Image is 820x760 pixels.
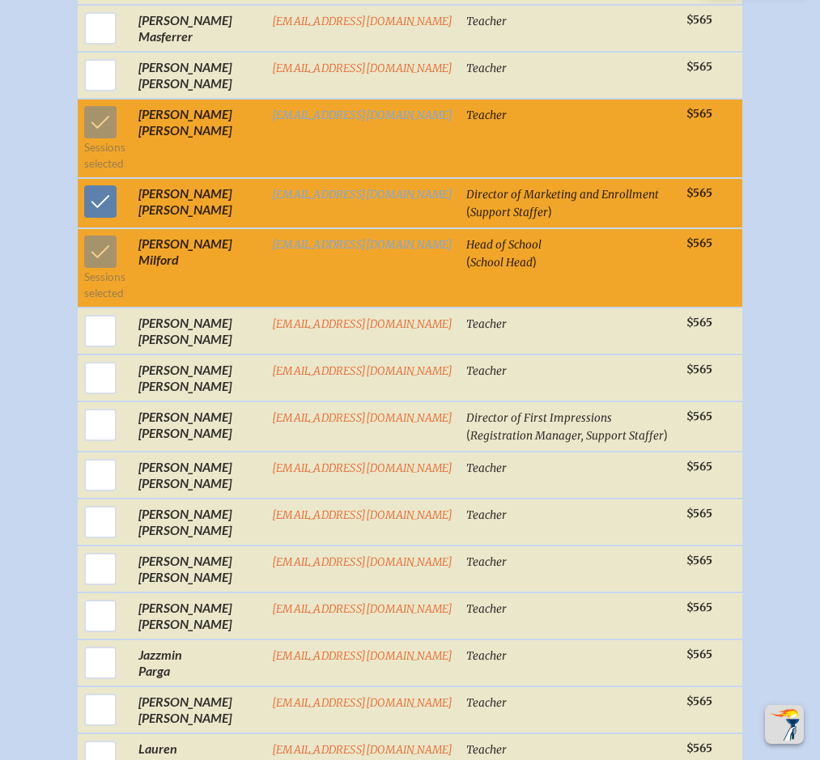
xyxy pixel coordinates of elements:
span: $565 [686,107,712,121]
a: [EMAIL_ADDRESS][DOMAIN_NAME] [272,188,453,202]
td: [PERSON_NAME] [PERSON_NAME] [132,99,266,178]
span: Teacher [466,743,507,757]
span: Teacher [466,696,507,710]
td: [PERSON_NAME] [PERSON_NAME] [132,178,266,228]
span: School Head [470,256,533,270]
span: Teacher [466,461,507,475]
td: [PERSON_NAME] Milford [132,228,266,308]
a: [EMAIL_ADDRESS][DOMAIN_NAME] [272,555,453,569]
td: [PERSON_NAME] [PERSON_NAME] [132,355,266,401]
span: $565 [686,694,712,708]
button: Scroll Top [765,705,804,744]
span: Teacher [466,649,507,663]
span: $565 [686,363,712,376]
span: Teacher [466,508,507,522]
span: $565 [686,60,712,74]
span: Director of Marketing and Enrollment [466,188,659,202]
td: [PERSON_NAME] [PERSON_NAME] [132,592,266,639]
td: [PERSON_NAME] Masferrer [132,5,266,52]
span: $565 [686,507,712,520]
a: [EMAIL_ADDRESS][DOMAIN_NAME] [272,461,453,475]
span: Teacher [466,555,507,569]
a: [EMAIL_ADDRESS][DOMAIN_NAME] [272,411,453,425]
span: $565 [686,460,712,473]
span: Teacher [466,317,507,331]
span: $565 [686,236,712,250]
td: [PERSON_NAME] [PERSON_NAME] [132,401,266,452]
a: [EMAIL_ADDRESS][DOMAIN_NAME] [272,696,453,710]
td: [PERSON_NAME] [PERSON_NAME] [132,686,266,733]
a: [EMAIL_ADDRESS][DOMAIN_NAME] [272,602,453,616]
span: Teacher [466,364,507,378]
img: To the top [768,708,801,741]
a: [EMAIL_ADDRESS][DOMAIN_NAME] [272,649,453,663]
td: [PERSON_NAME] [PERSON_NAME] [132,546,266,592]
span: ( [466,203,470,219]
a: [EMAIL_ADDRESS][DOMAIN_NAME] [272,62,453,75]
span: $565 [686,554,712,567]
span: $565 [686,741,712,755]
a: [EMAIL_ADDRESS][DOMAIN_NAME] [272,238,453,252]
a: [EMAIL_ADDRESS][DOMAIN_NAME] [272,508,453,522]
span: ) [664,427,668,442]
span: Teacher [466,602,507,616]
span: Head of School [466,238,542,252]
td: [PERSON_NAME] [PERSON_NAME] [132,452,266,499]
td: Jazzmin Parga [132,639,266,686]
span: ) [548,203,552,219]
span: Teacher [466,62,507,75]
a: [EMAIL_ADDRESS][DOMAIN_NAME] [272,743,453,757]
span: $565 [686,647,712,661]
td: [PERSON_NAME] [PERSON_NAME] [132,52,266,99]
td: [PERSON_NAME] [PERSON_NAME] [132,308,266,355]
a: [EMAIL_ADDRESS][DOMAIN_NAME] [272,108,453,122]
span: $565 [686,601,712,614]
span: ( [466,427,470,442]
span: $565 [686,186,712,200]
span: Teacher [466,15,507,28]
span: Teacher [466,108,507,122]
a: [EMAIL_ADDRESS][DOMAIN_NAME] [272,364,453,378]
span: $565 [686,13,712,27]
a: [EMAIL_ADDRESS][DOMAIN_NAME] [272,15,453,28]
td: [PERSON_NAME] [PERSON_NAME] [132,499,266,546]
a: [EMAIL_ADDRESS][DOMAIN_NAME] [272,317,453,331]
span: $565 [686,410,712,423]
span: Director of First Impressions [466,411,612,425]
span: $565 [686,316,712,329]
span: ) [533,253,537,269]
span: ( [466,253,470,269]
span: Support Staffer [470,206,548,219]
span: Registration Manager, Support Staffer [470,429,664,443]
